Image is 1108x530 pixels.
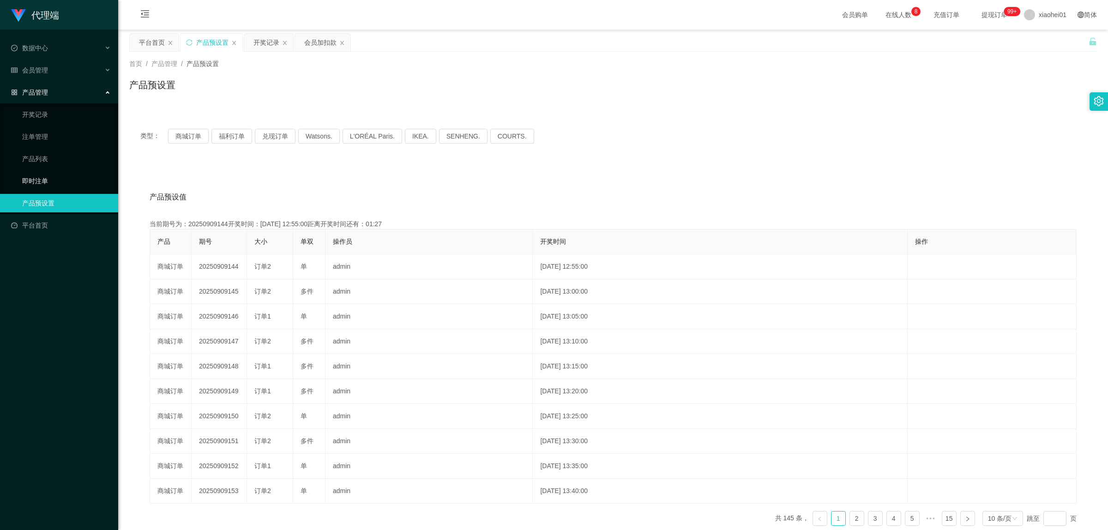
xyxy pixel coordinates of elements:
td: [DATE] 12:55:00 [533,254,908,279]
td: [DATE] 13:15:00 [533,354,908,379]
td: 20250909150 [192,404,247,429]
span: 产品 [157,238,170,245]
li: 上一页 [813,511,827,526]
a: 产品预设置 [22,194,111,212]
span: 操作 [915,238,928,245]
a: 5 [905,512,919,525]
li: 2 [849,511,864,526]
sup: 1112 [1004,7,1020,16]
span: 订单2 [254,437,271,445]
td: 商城订单 [150,479,192,504]
i: 图标: left [817,516,823,522]
td: admin [325,404,533,429]
span: 单 [301,313,307,320]
span: 开奖时间 [540,238,566,245]
td: 20250909153 [192,479,247,504]
i: 图标: sync [186,39,193,46]
td: [DATE] 13:10:00 [533,329,908,354]
a: 图标: dashboard平台首页 [11,216,111,235]
span: 单 [301,462,307,470]
div: 产品预设置 [196,34,229,51]
span: 产品管理 [11,89,48,96]
td: 商城订单 [150,404,192,429]
button: 商城订单 [168,129,209,144]
img: logo.9652507e.png [11,9,26,22]
button: COURTS. [490,129,534,144]
p: 8 [915,7,918,16]
div: 会员加扣款 [304,34,337,51]
i: 图标: close [282,40,288,46]
button: L'ORÉAL Paris. [343,129,402,144]
td: 商城订单 [150,454,192,479]
span: 提现订单 [977,12,1012,18]
a: 开奖记录 [22,105,111,124]
h1: 代理端 [31,0,59,30]
span: 订单1 [254,387,271,395]
li: 1 [831,511,846,526]
i: 图标: appstore-o [11,89,18,96]
td: [DATE] 13:30:00 [533,429,908,454]
li: 4 [886,511,901,526]
td: 商城订单 [150,379,192,404]
a: 15 [942,512,956,525]
td: admin [325,329,533,354]
td: 商城订单 [150,354,192,379]
td: [DATE] 13:05:00 [533,304,908,329]
i: 图标: menu-fold [129,0,161,30]
td: [DATE] 13:25:00 [533,404,908,429]
button: SENHENG. [439,129,488,144]
button: Watsons. [298,129,340,144]
i: 图标: setting [1094,96,1104,106]
span: / [146,60,148,67]
span: 订单2 [254,288,271,295]
td: admin [325,379,533,404]
span: 单 [301,263,307,270]
div: 平台首页 [139,34,165,51]
span: 类型： [140,129,168,144]
td: 商城订单 [150,304,192,329]
li: 下一页 [960,511,975,526]
li: 共 145 条， [775,511,809,526]
td: 20250909147 [192,329,247,354]
span: 订单2 [254,487,271,494]
li: 5 [905,511,920,526]
td: [DATE] 13:35:00 [533,454,908,479]
button: 兑现订单 [255,129,295,144]
i: 图标: unlock [1089,37,1097,46]
span: 订单2 [254,263,271,270]
a: 即时注单 [22,172,111,190]
i: 图标: down [1012,516,1018,522]
td: 商城订单 [150,279,192,304]
span: 在线人数 [881,12,916,18]
td: admin [325,304,533,329]
span: 产品管理 [151,60,177,67]
a: 3 [868,512,882,525]
td: 20250909148 [192,354,247,379]
i: 图标: close [339,40,345,46]
i: 图标: global [1078,12,1084,18]
td: [DATE] 13:20:00 [533,379,908,404]
span: 订单1 [254,462,271,470]
span: 产品预设值 [150,192,187,203]
td: 20250909152 [192,454,247,479]
sup: 8 [911,7,921,16]
td: 商城订单 [150,329,192,354]
td: admin [325,479,533,504]
a: 注单管理 [22,127,111,146]
span: 充值订单 [929,12,964,18]
span: 产品预设置 [187,60,219,67]
div: 开奖记录 [253,34,279,51]
a: 1 [831,512,845,525]
span: 订单2 [254,337,271,345]
h1: 产品预设置 [129,78,175,92]
span: 订单2 [254,412,271,420]
span: 首页 [129,60,142,67]
span: 期号 [199,238,212,245]
div: 跳至 页 [1027,511,1077,526]
span: 订单1 [254,362,271,370]
i: 图标: table [11,67,18,73]
td: [DATE] 13:00:00 [533,279,908,304]
span: 会员管理 [11,66,48,74]
td: 20250909145 [192,279,247,304]
i: 图标: close [168,40,173,46]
